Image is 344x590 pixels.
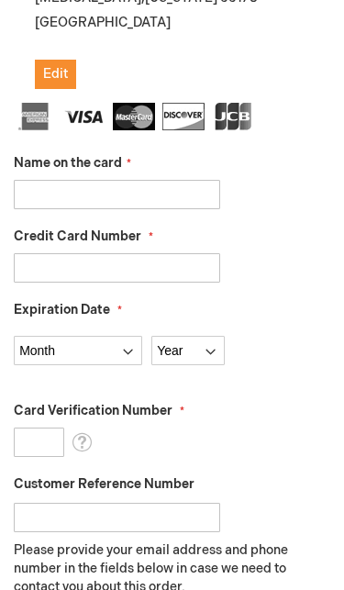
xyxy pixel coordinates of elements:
span: Card Verification Number [14,403,172,418]
span: Edit [43,66,68,82]
span: Credit Card Number [14,228,141,244]
span: Name on the card [14,155,122,171]
img: American Express [14,103,56,130]
img: JCB [212,103,254,130]
button: Edit [35,60,76,89]
img: Visa [63,103,105,130]
input: Credit Card Number [14,253,220,283]
span: Customer Reference Number [14,476,194,492]
img: Discover [162,103,205,130]
img: MasterCard [113,103,155,130]
span: Expiration Date [14,302,110,317]
input: Card Verification Number [14,428,64,457]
